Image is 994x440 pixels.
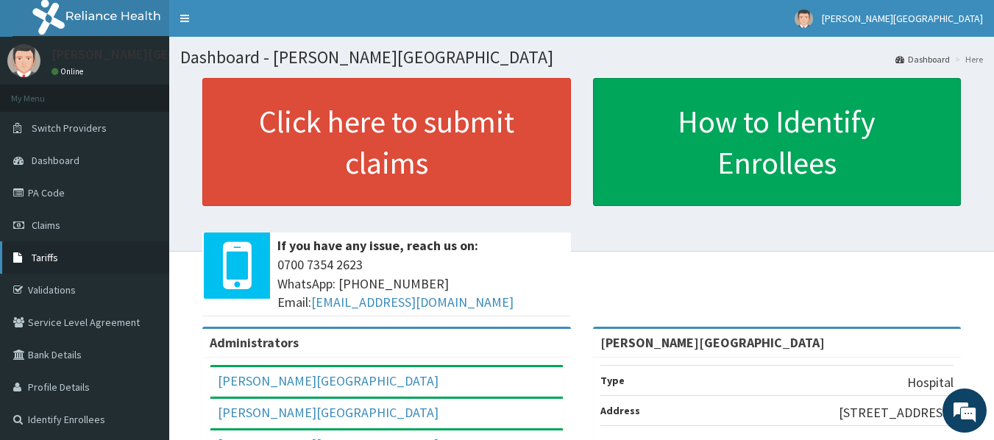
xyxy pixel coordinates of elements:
a: [PERSON_NAME][GEOGRAPHIC_DATA] [218,372,439,389]
p: [STREET_ADDRESS] [839,403,954,422]
span: Claims [32,219,60,232]
a: Online [52,66,87,77]
a: Click here to submit claims [202,78,571,206]
span: Dashboard [32,154,79,167]
strong: [PERSON_NAME][GEOGRAPHIC_DATA] [600,334,825,351]
b: Type [600,374,625,387]
p: Hospital [907,373,954,392]
img: User Image [795,10,813,28]
b: Address [600,404,640,417]
a: Dashboard [895,53,950,65]
img: User Image [7,44,40,77]
h1: Dashboard - [PERSON_NAME][GEOGRAPHIC_DATA] [180,48,983,67]
li: Here [951,53,983,65]
a: [PERSON_NAME][GEOGRAPHIC_DATA] [218,404,439,421]
span: 0700 7354 2623 WhatsApp: [PHONE_NUMBER] Email: [277,255,564,312]
p: [PERSON_NAME][GEOGRAPHIC_DATA] [52,48,269,61]
a: [EMAIL_ADDRESS][DOMAIN_NAME] [311,294,514,311]
b: Administrators [210,334,299,351]
a: How to Identify Enrollees [593,78,962,206]
span: [PERSON_NAME][GEOGRAPHIC_DATA] [822,12,983,25]
span: Tariffs [32,251,58,264]
b: If you have any issue, reach us on: [277,237,478,254]
span: Switch Providers [32,121,107,135]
